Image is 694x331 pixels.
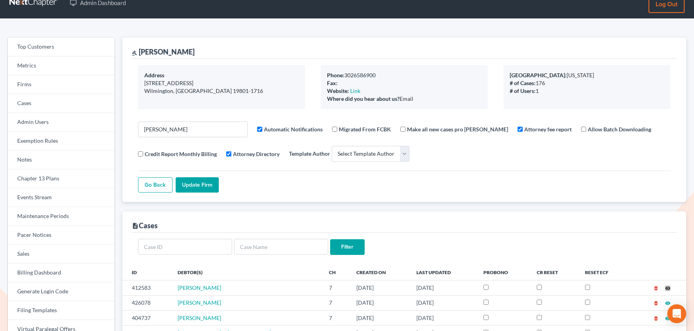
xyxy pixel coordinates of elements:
[178,299,221,306] a: [PERSON_NAME]
[327,95,400,102] b: Where did you hear about us?
[410,264,477,280] th: Last Updated
[327,80,338,86] b: Fax:
[8,264,114,282] a: Billing Dashboard
[132,222,139,229] i: description
[410,310,477,325] td: [DATE]
[665,284,670,291] a: visibility
[132,221,158,230] div: Cases
[327,72,344,78] b: Phone:
[510,72,567,78] b: [GEOGRAPHIC_DATA]:
[665,315,670,321] a: visibility
[122,264,172,280] th: ID
[144,79,299,87] div: [STREET_ADDRESS]
[653,300,659,306] i: delete_forever
[8,301,114,320] a: Filing Templates
[579,264,630,280] th: Reset ECF
[653,315,659,321] a: delete_forever
[132,47,194,56] div: [PERSON_NAME]
[327,87,349,94] b: Website:
[8,75,114,94] a: Firms
[350,310,410,325] td: [DATE]
[327,71,481,79] div: 3026586900
[264,125,323,133] label: Automatic Notifications
[327,95,481,103] div: Email
[8,245,114,264] a: Sales
[510,71,664,79] div: [US_STATE]
[665,300,670,306] i: visibility
[350,280,410,295] td: [DATE]
[653,286,659,291] i: delete_forever
[138,177,173,193] a: Go Back
[8,132,114,151] a: Exemption Rules
[510,87,536,94] b: # of Users:
[8,113,114,132] a: Admin Users
[122,295,172,310] td: 426078
[144,87,299,95] div: Wilmington, [GEOGRAPHIC_DATA] 19801-1716
[530,264,579,280] th: CR Reset
[8,188,114,207] a: Events Stream
[8,56,114,75] a: Metrics
[132,50,137,56] i: gavel
[323,280,350,295] td: 7
[653,299,659,306] a: delete_forever
[122,280,172,295] td: 412583
[178,315,221,321] a: [PERSON_NAME]
[171,264,323,280] th: Debtor(s)
[330,239,365,255] input: Filter
[289,149,330,158] label: Template Author
[8,226,114,245] a: Pacer Notices
[8,38,114,56] a: Top Customers
[410,295,477,310] td: [DATE]
[510,87,664,95] div: 1
[410,280,477,295] td: [DATE]
[665,299,670,306] a: visibility
[350,87,360,94] a: Link
[144,72,164,78] b: Address
[653,284,659,291] a: delete_forever
[323,310,350,325] td: 7
[178,284,221,291] a: [PERSON_NAME]
[323,264,350,280] th: Ch
[510,80,536,86] b: # of Cases:
[477,264,530,280] th: ProBono
[510,79,664,87] div: 176
[653,316,659,321] i: delete_forever
[350,264,410,280] th: Created On
[524,125,572,133] label: Attorney fee report
[233,150,280,158] label: Attorney Directory
[588,125,651,133] label: Allow Batch Downloading
[8,207,114,226] a: Maintenance Periods
[665,316,670,321] i: visibility
[407,125,508,133] label: Make all new cases pro [PERSON_NAME]
[8,151,114,169] a: Notes
[176,177,219,193] input: Update Firm
[145,150,217,158] label: Credit Report Monthly Billing
[8,169,114,188] a: Chapter 13 Plans
[665,286,670,291] i: visibility
[339,125,391,133] label: Migrated From FCBK
[323,295,350,310] td: 7
[138,239,232,255] input: Case ID
[8,282,114,301] a: Generate Login Code
[8,94,114,113] a: Cases
[234,239,328,255] input: Case Name
[667,304,686,323] div: Open Intercom Messenger
[350,295,410,310] td: [DATE]
[122,310,172,325] td: 404737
